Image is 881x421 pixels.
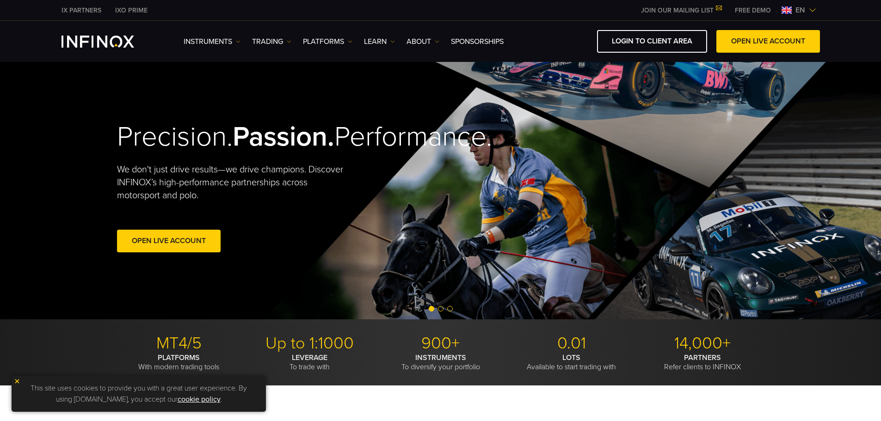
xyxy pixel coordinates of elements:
[303,36,352,47] a: PLATFORMS
[510,333,634,354] p: 0.01
[158,353,200,362] strong: PLATFORMS
[415,353,466,362] strong: INSTRUMENTS
[55,6,108,15] a: INFINOX
[728,6,778,15] a: INFINOX MENU
[792,5,809,16] span: en
[364,36,395,47] a: Learn
[16,380,261,407] p: This site uses cookies to provide you with a great user experience. By using [DOMAIN_NAME], you a...
[292,353,327,362] strong: LEVERAGE
[379,353,503,372] p: To diversify your portfolio
[407,36,439,47] a: ABOUT
[117,120,408,154] h2: Precision. Performance.
[248,353,372,372] p: To trade with
[62,36,156,48] a: INFINOX Logo
[248,333,372,354] p: Up to 1:1000
[447,306,453,311] span: Go to slide 3
[716,30,820,53] a: OPEN LIVE ACCOUNT
[597,30,707,53] a: LOGIN TO CLIENT AREA
[117,333,241,354] p: MT4/5
[510,353,634,372] p: Available to start trading with
[178,395,221,404] a: cookie policy
[379,333,503,354] p: 900+
[14,378,20,384] img: yellow close icon
[117,353,241,372] p: With modern trading tools
[117,163,350,202] p: We don't just drive results—we drive champions. Discover INFINOX’s high-performance partnerships ...
[684,353,721,362] strong: PARTNERS
[641,353,764,372] p: Refer clients to INFINOX
[184,36,240,47] a: Instruments
[451,36,504,47] a: SPONSORSHIPS
[438,306,444,311] span: Go to slide 2
[634,6,728,14] a: JOIN OUR MAILING LIST
[233,120,334,153] strong: Passion.
[108,6,154,15] a: INFINOX
[252,36,291,47] a: TRADING
[641,333,764,354] p: 14,000+
[117,230,221,252] a: Open Live Account
[562,353,580,362] strong: LOTS
[429,306,434,311] span: Go to slide 1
